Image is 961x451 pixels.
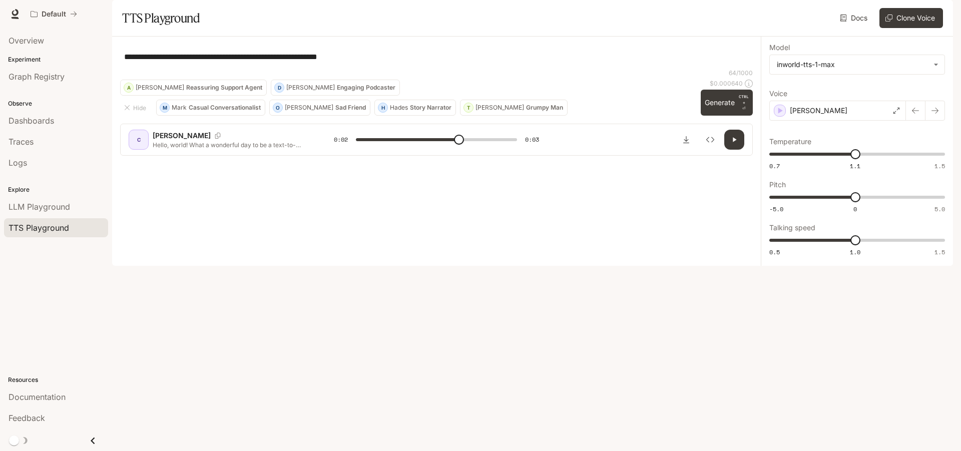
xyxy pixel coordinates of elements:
[526,105,563,111] p: Grumpy Man
[186,85,262,91] p: Reassuring Support Agent
[286,85,335,91] p: [PERSON_NAME]
[124,80,133,96] div: A
[769,248,780,256] span: 0.5
[378,100,387,116] div: H
[475,105,524,111] p: [PERSON_NAME]
[676,130,696,150] button: Download audio
[122,8,200,28] h1: TTS Playground
[464,100,473,116] div: T
[189,105,261,111] p: Casual Conversationalist
[850,162,860,170] span: 1.1
[335,105,366,111] p: Sad Friend
[879,8,943,28] button: Clone Voice
[374,100,456,116] button: HHadesStory Narrator
[739,94,749,112] p: ⏎
[838,8,871,28] a: Docs
[769,181,786,188] p: Pitch
[790,106,847,116] p: [PERSON_NAME]
[770,55,944,74] div: inworld-tts-1-max
[26,4,82,24] button: All workspaces
[153,141,310,149] p: Hello, world! What a wonderful day to be a text-to-speech model!
[271,80,400,96] button: D[PERSON_NAME]Engaging Podcaster
[390,105,408,111] p: Hades
[275,80,284,96] div: D
[769,90,787,97] p: Voice
[934,248,945,256] span: 1.5
[853,205,857,213] span: 0
[172,105,187,111] p: Mark
[334,135,348,145] span: 0:02
[131,132,147,148] div: C
[701,90,753,116] button: GenerateCTRL +⏎
[153,131,211,141] p: [PERSON_NAME]
[42,10,66,19] p: Default
[273,100,282,116] div: O
[710,79,743,88] p: $ 0.000640
[769,205,783,213] span: -5.0
[934,162,945,170] span: 1.5
[337,85,395,91] p: Engaging Podcaster
[739,94,749,106] p: CTRL +
[729,69,753,77] p: 64 / 1000
[156,100,265,116] button: MMarkCasual Conversationalist
[850,248,860,256] span: 1.0
[136,85,184,91] p: [PERSON_NAME]
[769,162,780,170] span: 0.7
[777,60,928,70] div: inworld-tts-1-max
[934,205,945,213] span: 5.0
[160,100,169,116] div: M
[269,100,370,116] button: O[PERSON_NAME]Sad Friend
[460,100,568,116] button: T[PERSON_NAME]Grumpy Man
[410,105,451,111] p: Story Narrator
[120,100,152,116] button: Hide
[211,133,225,139] button: Copy Voice ID
[769,224,815,231] p: Talking speed
[769,138,811,145] p: Temperature
[769,44,790,51] p: Model
[285,105,333,111] p: [PERSON_NAME]
[120,80,267,96] button: A[PERSON_NAME]Reassuring Support Agent
[700,130,720,150] button: Inspect
[525,135,539,145] span: 0:03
